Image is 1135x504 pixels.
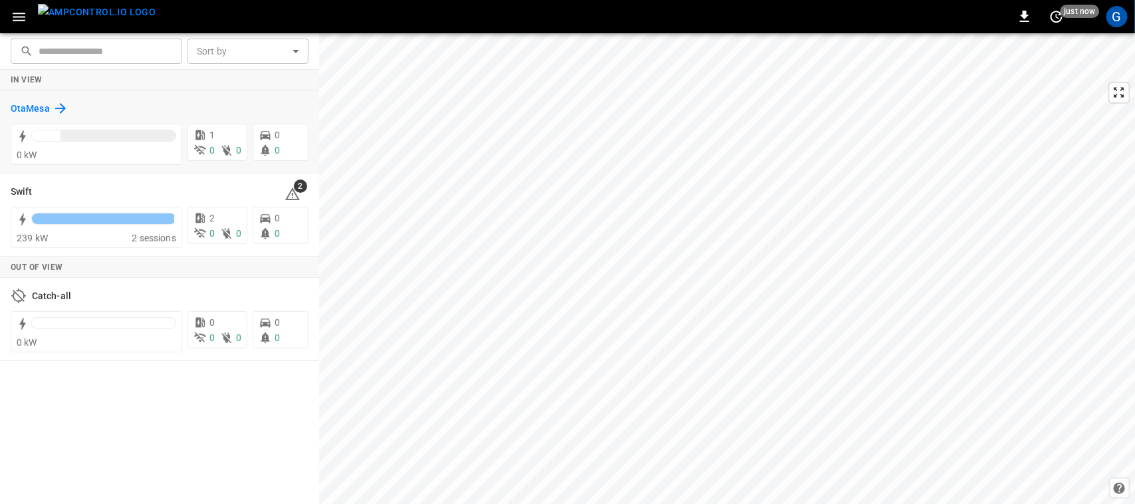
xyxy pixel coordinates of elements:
h6: Swift [11,185,33,199]
span: 0 [209,332,215,343]
span: 0 [236,145,241,156]
span: 239 kW [17,233,48,243]
span: 0 [236,332,241,343]
span: just now [1061,5,1100,18]
span: 2 [209,213,215,223]
span: 0 [275,213,280,223]
span: 0 [209,228,215,239]
span: 0 kW [17,150,37,160]
span: 0 [275,317,280,328]
img: ampcontrol.io logo [38,4,156,21]
span: 1 [209,130,215,140]
h6: OtaMesa [11,102,50,116]
span: 0 [209,317,215,328]
strong: Out of View [11,263,63,272]
span: 0 [209,145,215,156]
h6: Catch-all [32,289,71,304]
strong: In View [11,75,43,84]
button: set refresh interval [1046,6,1067,27]
span: 0 [275,332,280,343]
span: 0 [236,228,241,239]
span: 0 kW [17,337,37,348]
span: 0 [275,130,280,140]
span: 2 [294,180,307,193]
span: 0 [275,228,280,239]
div: profile-icon [1106,6,1128,27]
span: 0 [275,145,280,156]
span: 2 sessions [132,233,176,243]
